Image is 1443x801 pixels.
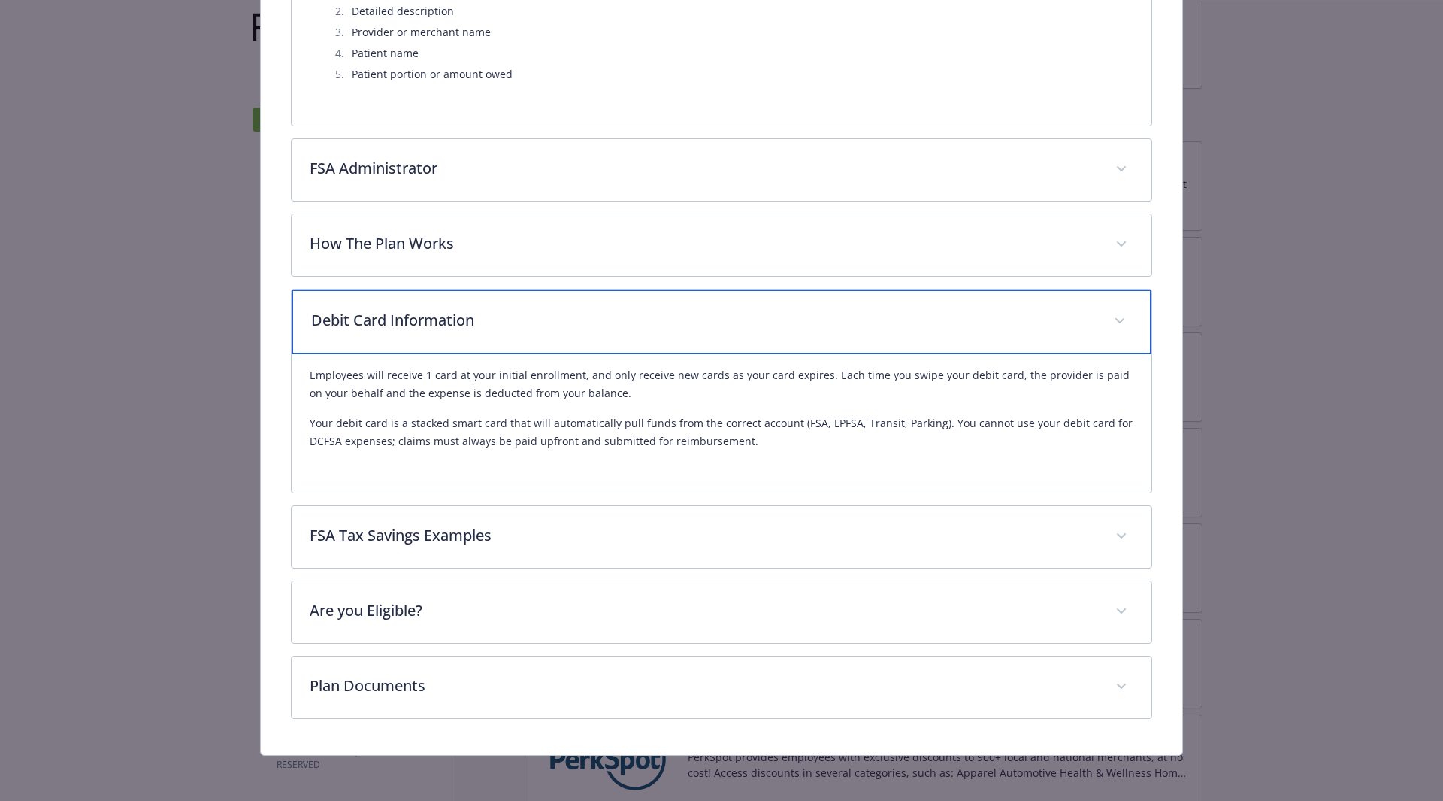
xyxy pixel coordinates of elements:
[292,354,1152,493] div: Debit Card Information
[310,232,1098,255] p: How The Plan Works
[292,214,1152,276] div: How The Plan Works
[310,524,1098,547] p: FSA Tax Savings Examples
[292,139,1152,201] div: FSA Administrator
[310,675,1098,697] p: Plan Documents
[347,44,1134,62] li: Patient name
[310,414,1134,451] p: Your debit card is a stacked smart card that will automatically pull funds from the correct accou...
[310,366,1134,402] p: Employees will receive 1 card at your initial enrollment, and only receive new cards as your card...
[310,157,1098,180] p: FSA Administrator
[292,290,1152,354] div: Debit Card Information
[310,599,1098,622] p: Are you Eligible?
[347,2,1134,20] li: Detailed description
[311,309,1097,332] p: Debit Card Information
[347,65,1134,83] li: Patient portion or amount owed
[292,657,1152,718] div: Plan Documents
[292,581,1152,643] div: Are you Eligible?
[347,23,1134,41] li: Provider or merchant name
[292,506,1152,568] div: FSA Tax Savings Examples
